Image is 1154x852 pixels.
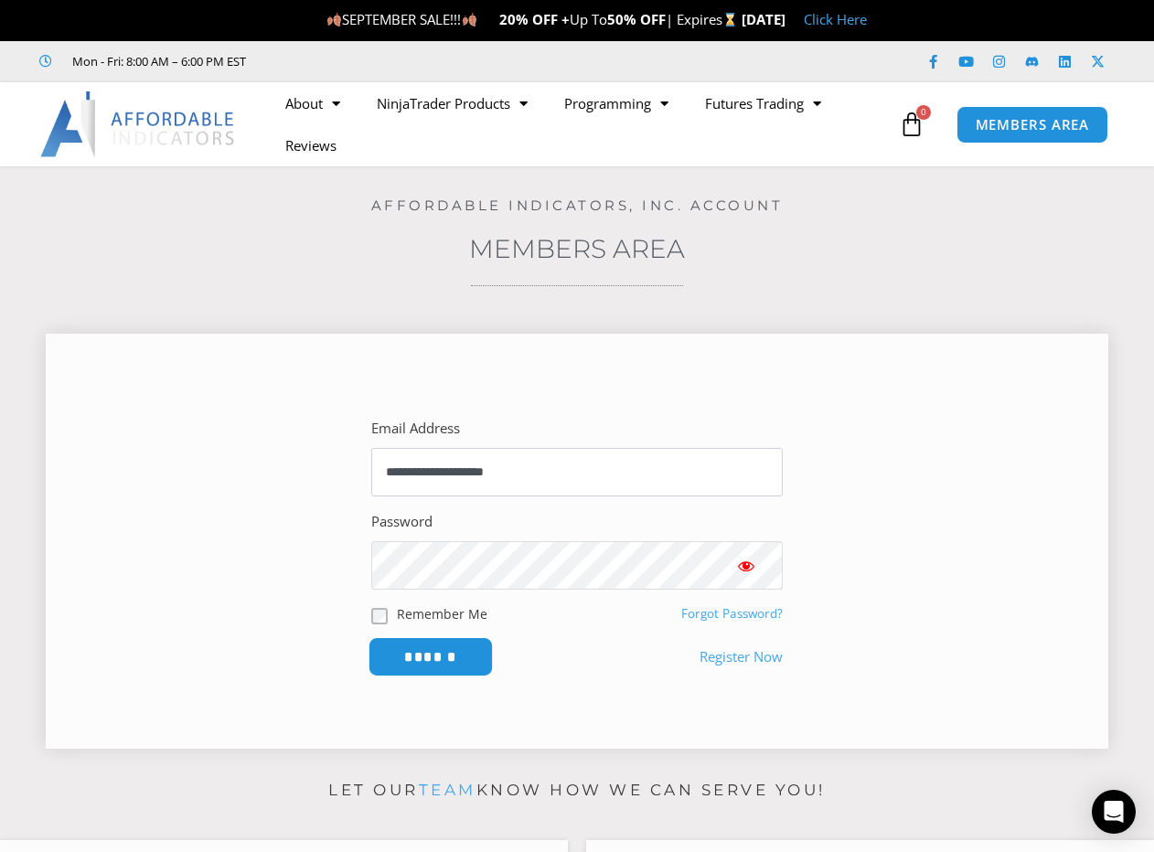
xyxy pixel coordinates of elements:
span: SEPTEMBER SALE!!! Up To | Expires [326,10,741,28]
strong: 20% OFF + [499,10,570,28]
a: 0 [871,98,952,151]
a: Affordable Indicators, Inc. Account [371,197,784,214]
img: 🍂 [327,13,341,27]
span: 0 [916,105,931,120]
a: Members Area [469,233,685,264]
span: Mon - Fri: 8:00 AM – 6:00 PM EST [68,50,246,72]
label: Password [371,509,433,535]
strong: [DATE] [742,10,785,28]
label: Email Address [371,416,460,442]
a: Reviews [267,124,355,166]
img: 🍂 [463,13,476,27]
a: Click Here [804,10,867,28]
nav: Menu [267,82,894,166]
img: LogoAI | Affordable Indicators – NinjaTrader [40,91,237,157]
div: Open Intercom Messenger [1092,790,1136,834]
span: MEMBERS AREA [976,118,1090,132]
a: NinjaTrader Products [358,82,546,124]
strong: 50% OFF [607,10,666,28]
label: Remember Me [397,604,487,623]
a: MEMBERS AREA [956,106,1109,144]
a: team [419,781,476,799]
a: Register Now [700,644,783,670]
a: Futures Trading [687,82,839,124]
a: About [267,82,358,124]
a: Forgot Password? [681,605,783,622]
iframe: Customer reviews powered by Trustpilot [272,52,546,70]
img: ⌛ [723,13,737,27]
button: Show password [710,541,783,590]
a: Programming [546,82,687,124]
